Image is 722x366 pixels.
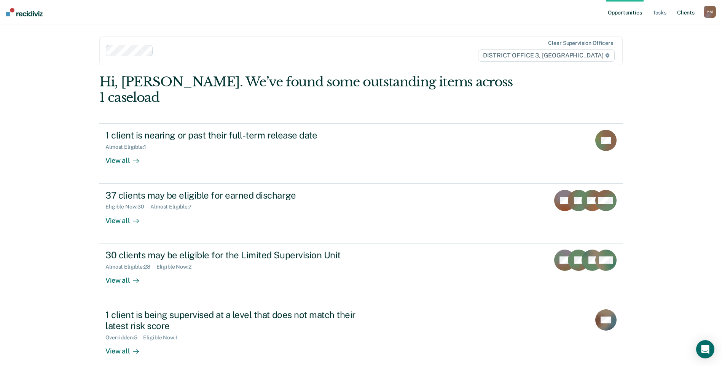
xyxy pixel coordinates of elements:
div: Clear supervision officers [548,40,613,46]
div: 1 client is being supervised at a level that does not match their latest risk score [105,309,373,331]
a: 30 clients may be eligible for the Limited Supervision UnitAlmost Eligible:28Eligible Now:2View all [99,243,623,303]
span: DISTRICT OFFICE 3, [GEOGRAPHIC_DATA] [478,49,615,62]
div: Eligible Now : 2 [156,264,198,270]
div: Eligible Now : 30 [105,204,150,210]
img: Recidiviz [6,8,43,16]
div: 37 clients may be eligible for earned discharge [105,190,373,201]
div: Y M [704,6,716,18]
div: 1 client is nearing or past their full-term release date [105,130,373,141]
div: Eligible Now : 1 [143,334,183,341]
button: YM [704,6,716,18]
div: View all [105,341,148,355]
div: Open Intercom Messenger [696,340,714,358]
div: View all [105,210,148,225]
div: Hi, [PERSON_NAME]. We’ve found some outstanding items across 1 caseload [99,74,518,105]
div: Almost Eligible : 7 [150,204,198,210]
a: 1 client is nearing or past their full-term release dateAlmost Eligible:1View all [99,123,623,183]
div: Almost Eligible : 28 [105,264,156,270]
div: Overridden : 5 [105,334,143,341]
div: 30 clients may be eligible for the Limited Supervision Unit [105,250,373,261]
div: Almost Eligible : 1 [105,144,152,150]
a: 37 clients may be eligible for earned dischargeEligible Now:30Almost Eligible:7View all [99,184,623,243]
div: View all [105,150,148,165]
div: View all [105,270,148,285]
